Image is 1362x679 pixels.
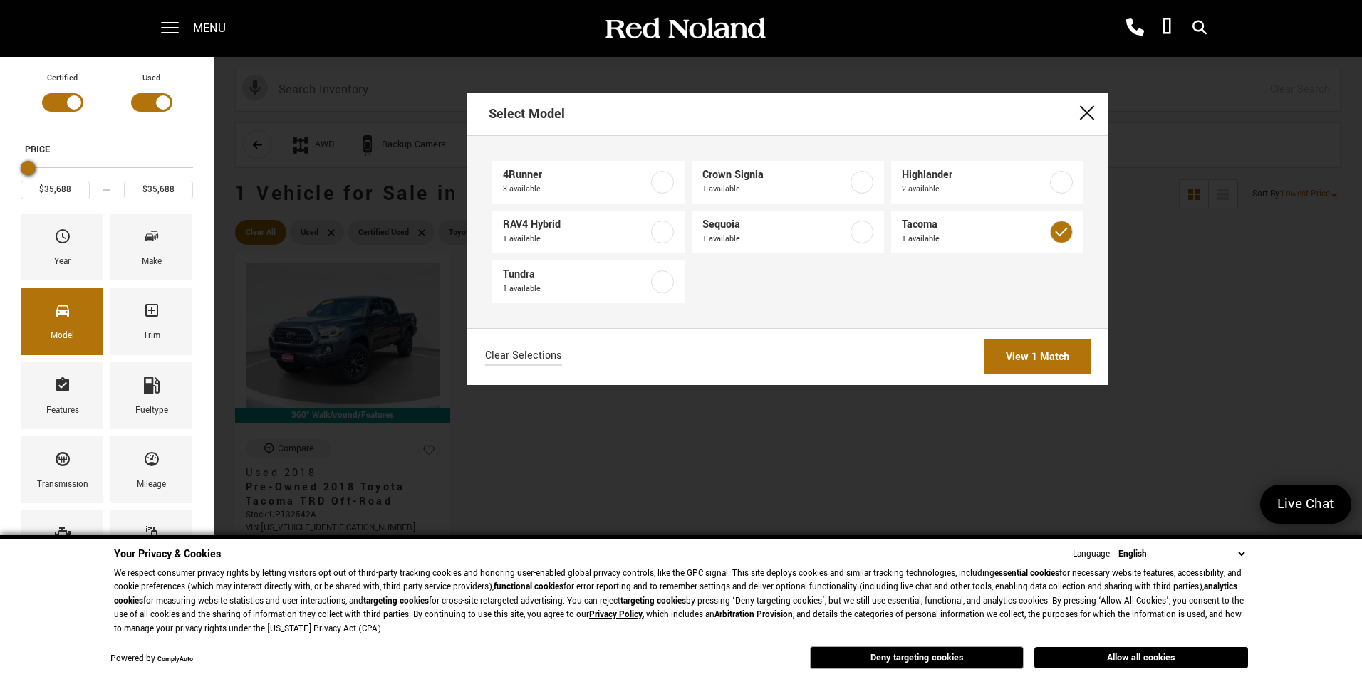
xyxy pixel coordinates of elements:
strong: analytics cookies [114,581,1237,607]
a: RAV4 Hybrid1 available [492,211,685,253]
span: Engine [54,521,71,551]
span: 4Runner [503,168,648,182]
span: Crown Signia [702,168,848,182]
strong: targeting cookies [363,595,429,607]
div: Trim [143,328,160,344]
a: View 1 Match [984,339,1091,374]
div: Features [46,403,79,419]
div: ModelModel [21,288,103,354]
span: RAV4 Hybrid [503,218,648,232]
button: close [1066,93,1108,135]
input: Minimum [21,181,90,199]
a: Live Chat [1260,485,1351,524]
div: Powered by [110,655,193,664]
a: Tundra1 available [492,260,685,303]
span: Tacoma [902,218,1047,232]
div: Filter by Vehicle Type [18,71,196,130]
span: 2 available [902,182,1047,196]
span: Trim [143,298,160,328]
span: Fueltype [143,373,160,403]
div: EngineEngine [21,510,103,577]
p: We respect consumer privacy rights by letting visitors opt out of third-party tracking cookies an... [114,567,1248,636]
span: Tundra [503,268,648,282]
a: ComplyAuto [157,655,193,664]
button: Deny targeting cookies [810,646,1024,669]
h2: Select Model [489,94,565,134]
a: Privacy Policy [589,609,643,621]
span: Transmission [54,447,71,477]
select: Language Select [1115,547,1248,562]
div: Language: [1073,549,1112,559]
div: Transmission [37,477,88,493]
input: Maximum [124,181,193,199]
div: TrimTrim [110,288,192,354]
div: MileageMileage [110,436,192,503]
span: Year [54,224,71,254]
a: Crown Signia1 available [692,161,884,204]
span: 1 available [702,182,848,196]
div: Mileage [137,477,166,493]
span: Mileage [143,447,160,477]
a: Tacoma1 available [891,211,1083,253]
strong: Arbitration Provision [714,609,793,621]
span: Features [54,373,71,403]
div: TransmissionTransmission [21,436,103,503]
a: Clear Selections [485,349,562,366]
span: Color [143,521,160,551]
span: 1 available [503,282,648,296]
span: Your Privacy & Cookies [114,547,221,562]
div: MakeMake [110,214,192,280]
h5: Price [25,143,189,156]
div: YearYear [21,214,103,280]
div: FeaturesFeatures [21,362,103,429]
span: 1 available [503,232,648,246]
img: Red Noland Auto Group [603,16,766,41]
span: 3 available [503,182,648,196]
span: Live Chat [1270,495,1341,514]
div: Maximum Price [21,161,35,175]
strong: essential cookies [994,567,1059,579]
div: Year [54,254,71,270]
strong: functional cookies [494,581,563,593]
span: Highlander [902,168,1047,182]
div: Model [51,328,74,344]
label: Used [142,71,160,85]
span: Make [143,224,160,254]
span: 1 available [702,232,848,246]
div: FueltypeFueltype [110,362,192,429]
a: 4Runner3 available [492,161,685,204]
div: Fueltype [135,403,168,419]
span: 1 available [902,232,1047,246]
div: Make [142,254,162,270]
span: Sequoia [702,218,848,232]
div: ColorColor [110,510,192,577]
span: Model [54,298,71,328]
div: Price [21,156,193,199]
a: Highlander2 available [891,161,1083,204]
button: Allow all cookies [1034,647,1248,668]
a: Sequoia1 available [692,211,884,253]
strong: targeting cookies [620,595,686,607]
label: Certified [47,71,78,85]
